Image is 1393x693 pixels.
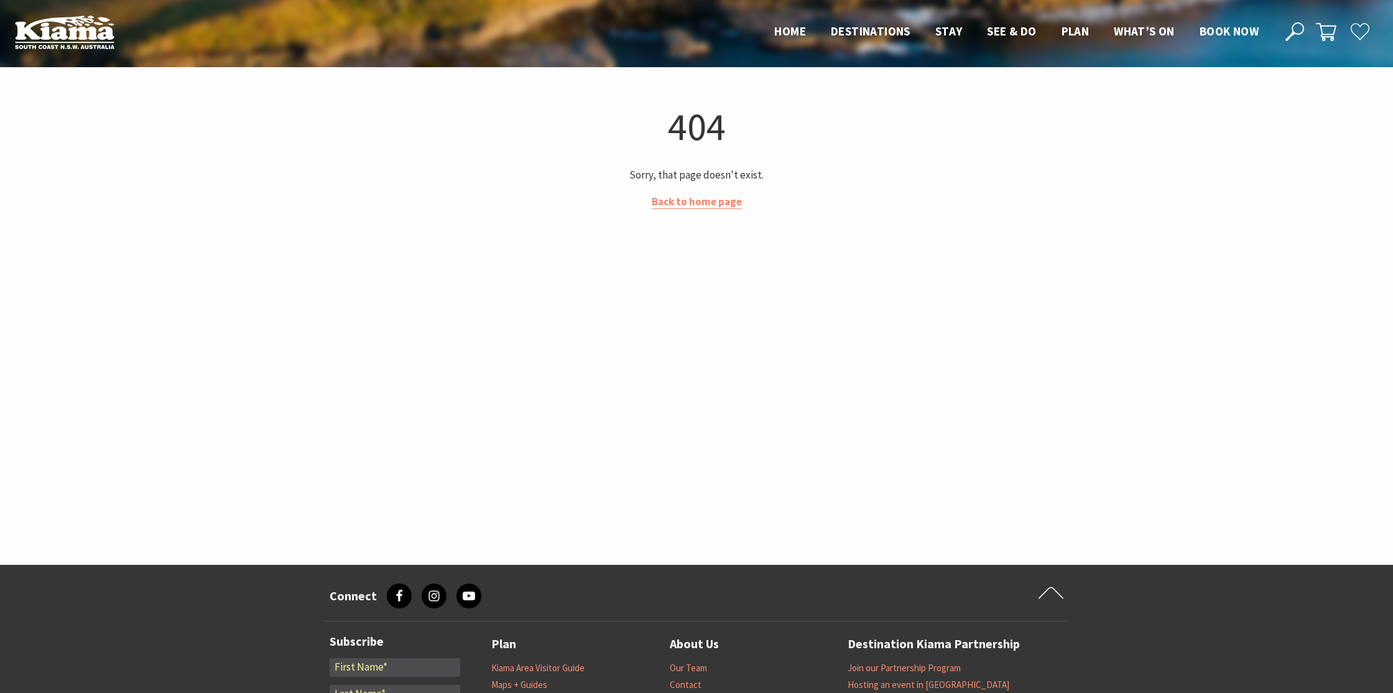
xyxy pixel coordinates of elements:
[774,24,806,39] span: Home
[330,588,377,603] h3: Connect
[670,662,707,674] a: Our Team
[330,658,460,677] input: First Name*
[328,101,1065,152] h1: 404
[1114,24,1175,39] span: What’s On
[670,679,701,691] a: Contact
[848,679,1009,691] a: Hosting an event in [GEOGRAPHIC_DATA]
[491,679,547,691] a: Maps + Guides
[1062,24,1090,39] span: Plan
[330,634,460,649] h3: Subscribe
[831,24,910,39] span: Destinations
[987,24,1036,39] span: See & Do
[935,24,963,39] span: Stay
[762,22,1271,42] nav: Main Menu
[15,15,114,49] img: Kiama Logo
[848,634,1020,654] a: Destination Kiama Partnership
[491,662,585,674] a: Kiama Area Visitor Guide
[328,167,1065,184] p: Sorry, that page doesn't exist.
[491,634,516,654] a: Plan
[652,195,742,209] a: Back to home page
[670,634,719,654] a: About Us
[1200,24,1259,39] span: Book now
[848,662,961,674] a: Join our Partnership Program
